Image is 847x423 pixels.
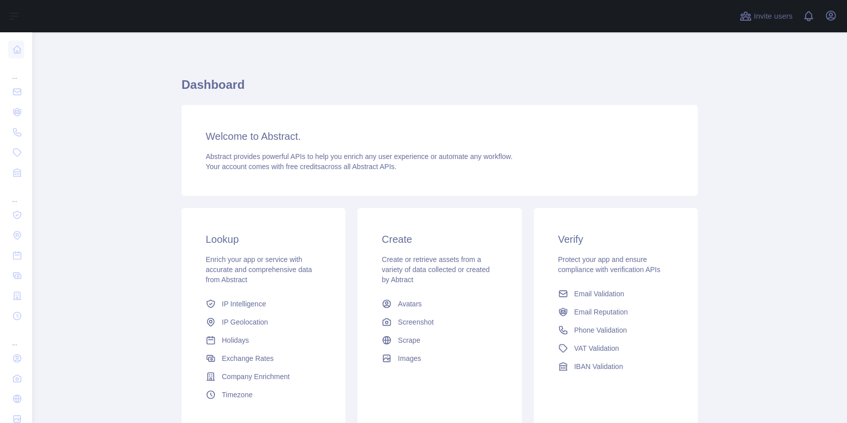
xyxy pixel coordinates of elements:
[754,11,793,22] span: Invite users
[378,295,501,313] a: Avatars
[202,349,325,367] a: Exchange Rates
[378,331,501,349] a: Scrape
[558,255,660,274] span: Protect your app and ensure compliance with verification APIs
[574,307,628,317] span: Email Reputation
[554,339,678,357] a: VAT Validation
[206,152,513,161] span: Abstract provides powerful APIs to help you enrich any user experience or automate any workflow.
[181,77,698,101] h1: Dashboard
[574,289,624,299] span: Email Validation
[222,372,290,382] span: Company Enrichment
[202,386,325,404] a: Timezone
[554,321,678,339] a: Phone Validation
[382,232,497,246] h3: Create
[286,163,321,171] span: free credits
[222,335,249,345] span: Holidays
[206,129,674,143] h3: Welcome to Abstract.
[8,61,24,81] div: ...
[206,255,312,284] span: Enrich your app or service with accurate and comprehensive data from Abstract
[554,303,678,321] a: Email Reputation
[398,335,420,345] span: Scrape
[398,317,434,327] span: Screenshot
[202,295,325,313] a: IP Intelligence
[222,353,274,363] span: Exchange Rates
[738,8,795,24] button: Invite users
[202,313,325,331] a: IP Geolocation
[574,361,623,372] span: IBAN Validation
[8,327,24,347] div: ...
[206,232,321,246] h3: Lookup
[202,331,325,349] a: Holidays
[378,313,501,331] a: Screenshot
[222,390,253,400] span: Timezone
[382,255,490,284] span: Create or retrieve assets from a variety of data collected or created by Abtract
[222,317,268,327] span: IP Geolocation
[202,367,325,386] a: Company Enrichment
[206,163,396,171] span: Your account comes with across all Abstract APIs.
[554,285,678,303] a: Email Validation
[574,325,627,335] span: Phone Validation
[398,353,421,363] span: Images
[222,299,266,309] span: IP Intelligence
[558,232,674,246] h3: Verify
[398,299,421,309] span: Avatars
[378,349,501,367] a: Images
[8,184,24,204] div: ...
[554,357,678,376] a: IBAN Validation
[574,343,619,353] span: VAT Validation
